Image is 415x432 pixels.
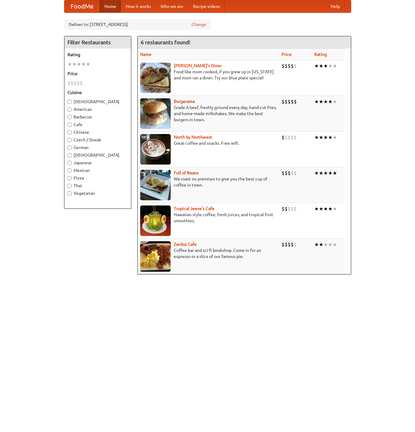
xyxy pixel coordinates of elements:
[140,63,171,93] img: sallys.jpg
[288,98,291,105] li: $
[294,98,297,105] li: $
[282,205,285,212] li: $
[174,206,214,211] a: Tropical Jeeve's Cafe
[285,170,288,176] li: $
[285,98,288,105] li: $
[282,63,285,69] li: $
[67,52,128,58] h5: Rating
[174,242,197,247] a: Zardoz Cafe
[291,98,294,105] li: $
[67,183,128,189] label: Thai
[67,71,128,77] h5: Price
[174,99,195,104] a: Burgerama
[67,129,128,135] label: Chinese
[291,170,294,176] li: $
[291,205,294,212] li: $
[191,21,206,27] a: Change
[67,169,71,172] input: Mexican
[140,212,277,224] p: Hawaiian style coffee, fresh juices, and tropical fruit smoothies.
[67,175,128,181] label: Pizza
[67,153,71,157] input: [DEMOGRAPHIC_DATA]
[319,98,323,105] li: ★
[285,241,288,248] li: $
[294,205,297,212] li: $
[67,160,128,166] label: Japanese
[314,241,319,248] li: ★
[64,19,211,30] div: Deliver to: [STREET_ADDRESS]
[323,205,328,212] li: ★
[328,170,333,176] li: ★
[140,140,277,146] p: Great coffee and snacks. Free wifi.
[100,0,121,13] a: Home
[67,144,128,151] label: German
[294,134,297,141] li: $
[67,191,71,195] input: Vegetarian
[282,98,285,105] li: $
[288,134,291,141] li: $
[333,98,337,105] li: ★
[67,122,128,128] label: Cafe
[288,241,291,248] li: $
[319,134,323,141] li: ★
[319,205,323,212] li: ★
[291,241,294,248] li: $
[291,63,294,69] li: $
[285,205,288,212] li: $
[328,241,333,248] li: ★
[319,241,323,248] li: ★
[174,170,198,175] a: Full of Beans
[67,130,71,134] input: Chinese
[282,170,285,176] li: $
[333,170,337,176] li: ★
[140,241,171,272] img: zardoz.jpg
[333,241,337,248] li: ★
[140,52,151,57] a: Name
[140,247,277,260] p: Coffee bar and sci-fi bookshop. Come in for an espresso or a slice of our famous pie.
[72,61,77,67] li: ★
[294,63,297,69] li: $
[323,63,328,69] li: ★
[67,61,72,67] li: ★
[294,170,297,176] li: $
[328,205,333,212] li: ★
[333,63,337,69] li: ★
[67,184,71,188] input: Thai
[67,107,71,111] input: American
[156,0,188,13] a: Who we are
[71,80,74,86] li: $
[67,167,128,173] label: Mexican
[67,190,128,196] label: Vegetarian
[174,135,212,140] a: North by Northwest
[74,80,77,86] li: $
[67,152,128,158] label: [DEMOGRAPHIC_DATA]
[326,0,345,13] a: Help
[140,134,171,165] img: north.jpg
[314,52,327,57] a: Rating
[288,170,291,176] li: $
[285,134,288,141] li: $
[67,114,128,120] label: Barbecue
[314,205,319,212] li: ★
[67,89,128,96] h5: Cuisine
[282,134,285,141] li: $
[323,170,328,176] li: ★
[314,98,319,105] li: ★
[323,241,328,248] li: ★
[67,106,128,112] label: American
[188,0,225,13] a: Recipe videos
[140,205,171,236] img: jeeves.jpg
[77,61,81,67] li: ★
[67,123,71,127] input: Cafe
[174,63,222,68] a: [PERSON_NAME]'s Diner
[314,170,319,176] li: ★
[291,134,294,141] li: $
[67,80,71,86] li: $
[314,134,319,141] li: ★
[86,61,90,67] li: ★
[288,205,291,212] li: $
[140,176,277,188] p: We roast on premises to give you the best cup of coffee in town.
[282,52,292,57] a: Price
